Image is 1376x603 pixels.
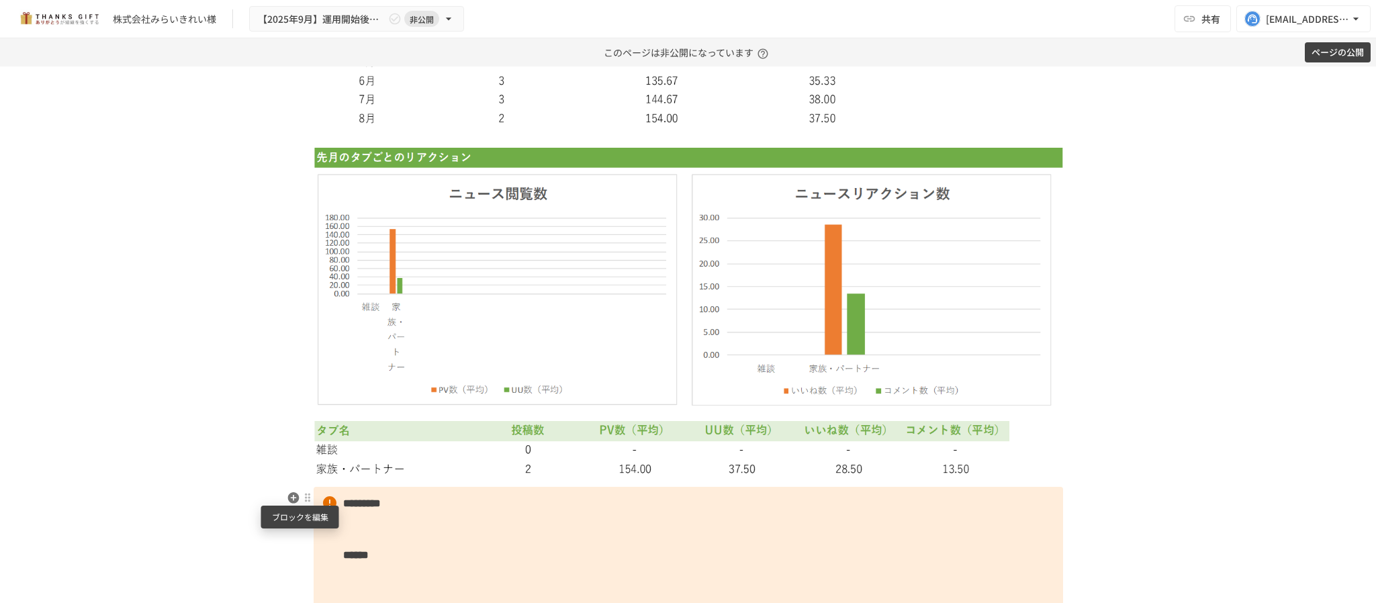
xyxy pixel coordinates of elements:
button: ページの公開 [1305,42,1371,63]
span: 【2025年9月】運用開始後振り返りミーティング [258,11,385,28]
span: 非公開 [404,12,439,26]
button: 共有 [1175,5,1231,32]
img: mMP1OxWUAhQbsRWCurg7vIHe5HqDpP7qZo7fRoNLXQh [16,8,102,30]
div: ブロックを編集 [261,506,339,528]
p: このページは非公開になっています [604,38,772,66]
button: [EMAIL_ADDRESS][DOMAIN_NAME] [1236,5,1371,32]
div: [EMAIL_ADDRESS][DOMAIN_NAME] [1266,11,1349,28]
button: 【2025年9月】運用開始後振り返りミーティング非公開 [249,6,464,32]
div: 株式会社みらいきれい様 [113,12,216,26]
span: 共有 [1201,11,1220,26]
